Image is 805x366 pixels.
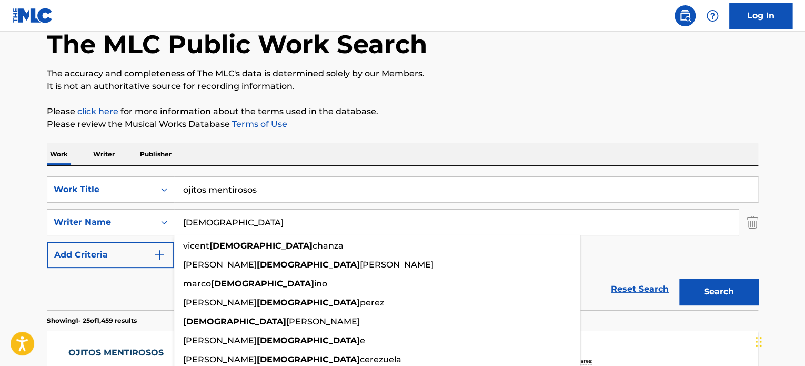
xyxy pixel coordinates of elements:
a: Log In [729,3,792,29]
div: Writer Name [54,216,148,229]
a: Public Search [675,5,696,26]
button: Add Criteria [47,242,174,268]
strong: [DEMOGRAPHIC_DATA] [211,279,314,289]
strong: [DEMOGRAPHIC_DATA] [183,316,286,327]
div: Help [702,5,723,26]
img: MLC Logo [13,8,53,23]
span: [PERSON_NAME] [183,354,257,364]
img: help [706,9,719,22]
span: marco [183,279,211,289]
span: vicent [183,241,209,251]
h1: The MLC Public Work Search [47,28,427,60]
a: click here [77,106,118,116]
span: [PERSON_NAME] [183,298,257,308]
a: Reset Search [606,278,674,301]
strong: [DEMOGRAPHIC_DATA] [257,298,360,308]
span: cerezuela [360,354,401,364]
p: Work [47,143,71,165]
p: Showing 1 - 25 of 1,459 results [47,316,137,325]
p: Writer [90,143,118,165]
form: Search Form [47,176,758,310]
span: [PERSON_NAME] [286,316,360,327]
img: Delete Criterion [747,209,758,235]
iframe: Chat Widget [752,315,805,366]
strong: [DEMOGRAPHIC_DATA] [209,241,313,251]
strong: [DEMOGRAPHIC_DATA] [257,354,360,364]
div: Drag [756,326,762,358]
a: Terms of Use [230,119,287,129]
span: [PERSON_NAME] [360,260,434,270]
span: [PERSON_NAME] [183,335,257,345]
img: search [679,9,691,22]
span: perez [360,298,384,308]
p: Please review the Musical Works Database [47,118,758,131]
strong: [DEMOGRAPHIC_DATA] [257,335,360,345]
span: e [360,335,365,345]
p: Publisher [137,143,175,165]
span: chanza [313,241,344,251]
p: Please for more information about the terms used in the database. [47,105,758,118]
p: It is not an authoritative source for recording information. [47,80,758,93]
img: 9d2ae6d4665cec9f34b9.svg [153,249,166,261]
span: ino [314,279,327,289]
button: Search [679,279,758,305]
div: Work Title [54,183,148,196]
p: The accuracy and completeness of The MLC's data is determined solely by our Members. [47,67,758,80]
div: OJITOS MENTIROSOS [68,347,169,359]
span: [PERSON_NAME] [183,260,257,270]
strong: [DEMOGRAPHIC_DATA] [257,260,360,270]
